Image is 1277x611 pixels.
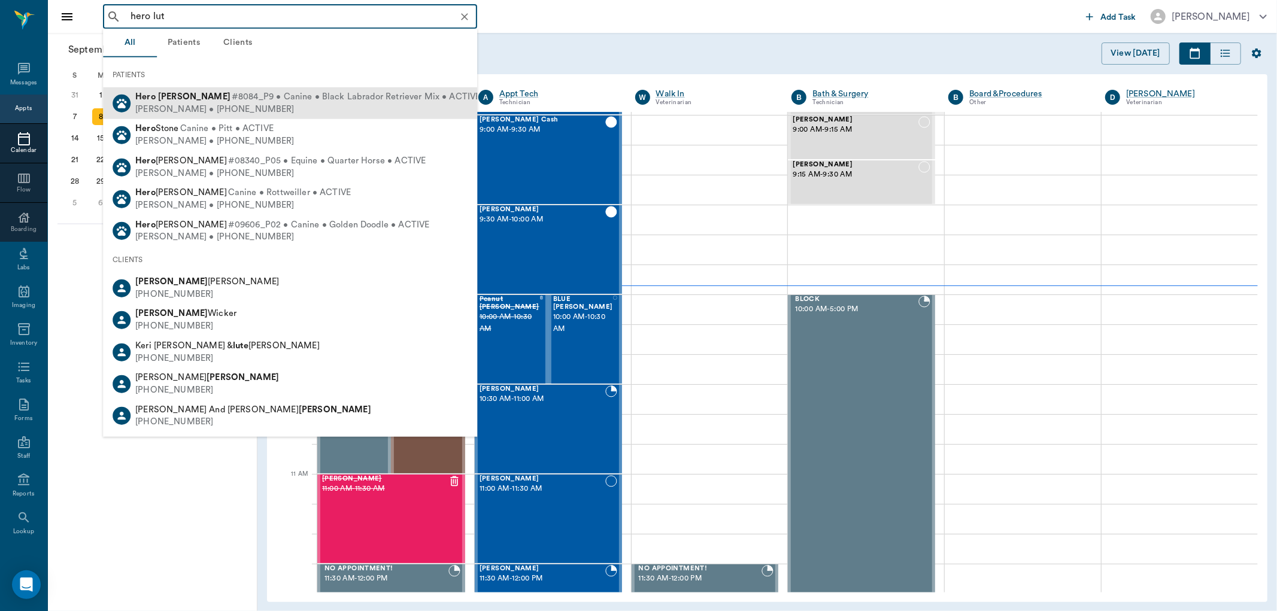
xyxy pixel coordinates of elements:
[158,92,230,101] b: [PERSON_NAME]
[475,205,622,294] div: CHECKED_OUT, 9:30 AM - 10:00 AM
[635,90,650,105] div: W
[12,570,41,599] div: Open Intercom Messenger
[92,108,109,125] div: Today, Monday, September 8, 2025
[480,483,605,495] span: 11:00 AM - 11:30 AM
[480,116,605,124] span: [PERSON_NAME] Cash
[135,188,156,197] b: Hero
[639,565,762,573] span: NO APPOINTMENT!
[480,393,605,405] span: 10:30 AM - 11:00 AM
[135,416,371,428] div: [PHONE_NUMBER]
[66,173,83,190] div: Sunday, September 28, 2025
[135,384,279,397] div: [PHONE_NUMBER]
[135,277,208,286] b: [PERSON_NAME]
[180,123,274,135] span: Canine • Pitt • ACTIVE
[135,92,156,101] b: Hero
[135,220,156,229] b: Hero
[66,130,83,147] div: Sunday, September 14, 2025
[795,303,918,315] span: 10:00 AM - 5:00 PM
[17,452,30,461] div: Staff
[475,294,548,384] div: CANCELED, 10:00 AM - 10:30 AM
[66,151,83,168] div: Sunday, September 21, 2025
[795,296,918,303] span: BLOCK
[228,218,430,231] span: #09606_P02 • Canine • Golden Doodle • ACTIVE
[480,573,605,585] span: 11:30 AM - 12:00 PM
[13,490,35,498] div: Reports
[475,474,622,564] div: NOT_CONFIRMED, 11:00 AM - 11:30 AM
[480,206,605,214] span: [PERSON_NAME]
[15,104,32,113] div: Appts
[793,161,918,169] span: [PERSON_NAME]
[499,88,617,100] a: Appt Tech
[66,87,83,104] div: Sunday, August 31, 2025
[62,66,88,84] div: S
[478,90,493,105] div: A
[92,151,109,168] div: Monday, September 22, 2025
[299,405,371,414] b: [PERSON_NAME]
[62,38,163,62] button: September2025
[1172,10,1250,24] div: [PERSON_NAME]
[475,115,622,205] div: CHECKED_OUT, 9:00 AM - 9:30 AM
[228,155,426,168] span: #08340_P05 • Equine • Quarter Horse • ACTIVE
[812,88,930,100] a: Bath & Surgery
[324,565,448,573] span: NO APPOINTMENT!
[12,301,35,310] div: Imaging
[456,8,473,25] button: Clear
[88,66,114,84] div: M
[475,384,622,474] div: BOOKED, 10:30 AM - 11:00 AM
[92,173,109,190] div: Monday, September 29, 2025
[277,468,308,498] div: 11 AM
[16,376,31,385] div: Tasks
[1081,5,1141,28] button: Add Task
[1105,90,1120,105] div: D
[317,474,465,564] div: CANCELED, 11:00 AM - 11:30 AM
[480,311,539,335] span: 10:00 AM - 10:30 AM
[656,88,774,100] a: Walk In
[322,475,448,483] span: [PERSON_NAME]
[480,565,605,573] span: [PERSON_NAME]
[135,135,295,148] div: [PERSON_NAME] • [PHONE_NUMBER]
[233,341,248,350] b: lute
[480,475,605,483] span: [PERSON_NAME]
[480,385,605,393] span: [PERSON_NAME]
[553,296,613,311] span: BLUE [PERSON_NAME]
[1126,88,1244,100] div: [PERSON_NAME]
[480,124,605,136] span: 9:00 AM - 9:30 AM
[135,124,178,133] span: Stone
[793,169,918,181] span: 9:15 AM - 9:30 AM
[969,88,1087,100] a: Board &Procedures
[499,98,617,108] div: Technician
[135,156,227,165] span: [PERSON_NAME]
[322,483,448,495] span: 11:00 AM - 11:30 AM
[55,5,79,29] button: Close drawer
[126,8,474,25] input: Search
[656,98,774,108] div: Veterinarian
[232,91,481,104] span: #8084_P9 • Canine • Black Labrador Retriever Mix • ACTIVE
[103,62,477,87] div: PATIENTS
[135,167,426,180] div: [PERSON_NAME] • [PHONE_NUMBER]
[92,87,109,104] div: Monday, September 1, 2025
[135,277,279,286] span: [PERSON_NAME]
[135,156,156,165] b: Hero
[791,90,806,105] div: B
[480,214,605,226] span: 9:30 AM - 10:00 AM
[14,414,32,423] div: Forms
[103,247,477,272] div: CLIENTS
[92,194,109,211] div: Monday, October 6, 2025
[135,124,156,133] b: Hero
[788,115,935,160] div: NOT_CONFIRMED, 9:00 AM - 9:15 AM
[135,188,227,197] span: [PERSON_NAME]
[948,90,963,105] div: B
[135,103,480,115] div: [PERSON_NAME] • [PHONE_NUMBER]
[135,373,279,382] span: [PERSON_NAME]
[1141,5,1276,28] button: [PERSON_NAME]
[969,98,1087,108] div: Other
[228,187,351,199] span: Canine • Rottweiller • ACTIVE
[135,352,320,364] div: [PHONE_NUMBER]
[211,29,265,57] button: Clients
[135,309,236,318] span: Wicker
[1126,98,1244,108] div: Veterinarian
[135,320,236,333] div: [PHONE_NUMBER]
[553,311,613,335] span: 10:00 AM - 10:30 AM
[66,41,119,58] span: September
